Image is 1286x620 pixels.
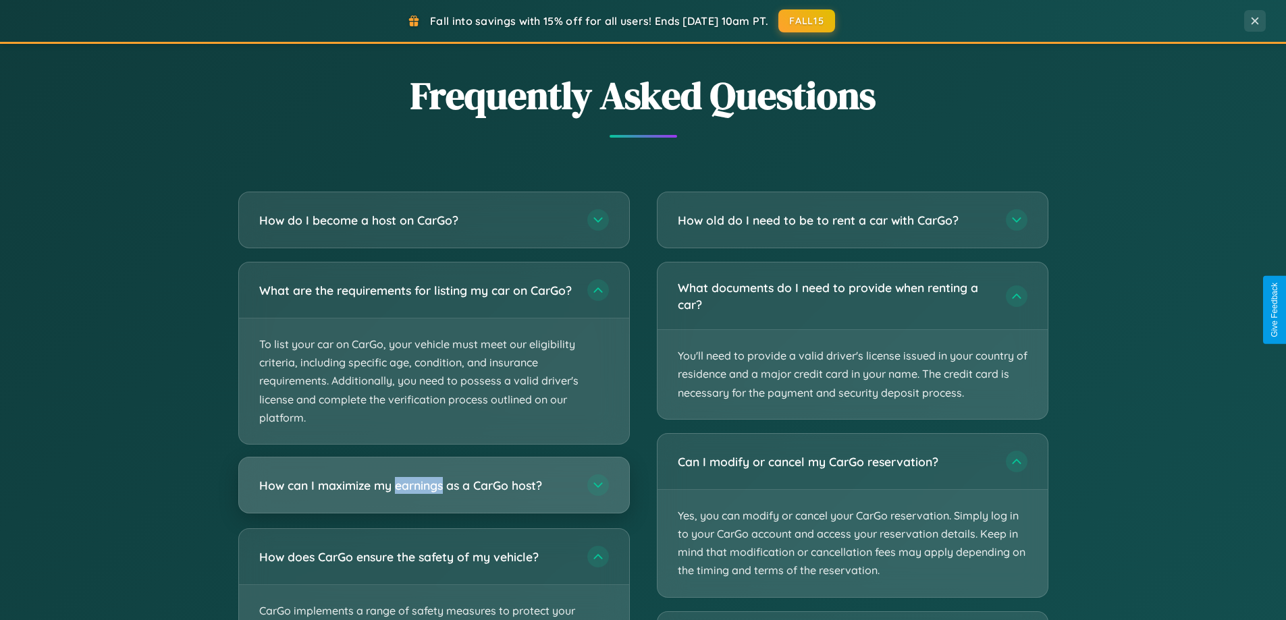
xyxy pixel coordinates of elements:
p: Yes, you can modify or cancel your CarGo reservation. Simply log in to your CarGo account and acc... [658,490,1048,597]
button: FALL15 [778,9,835,32]
h3: How do I become a host on CarGo? [259,212,574,229]
div: Give Feedback [1270,283,1279,337]
p: To list your car on CarGo, your vehicle must meet our eligibility criteria, including specific ag... [239,318,629,444]
h3: How old do I need to be to rent a car with CarGo? [678,212,992,229]
h3: What are the requirements for listing my car on CarGo? [259,282,574,299]
h3: How does CarGo ensure the safety of my vehicle? [259,548,574,565]
span: Fall into savings with 15% off for all users! Ends [DATE] 10am PT. [430,14,768,28]
h3: Can I modify or cancel my CarGo reservation? [678,453,992,470]
p: You'll need to provide a valid driver's license issued in your country of residence and a major c... [658,330,1048,419]
h3: What documents do I need to provide when renting a car? [678,279,992,312]
h3: How can I maximize my earnings as a CarGo host? [259,477,574,494]
h2: Frequently Asked Questions [238,69,1048,121]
